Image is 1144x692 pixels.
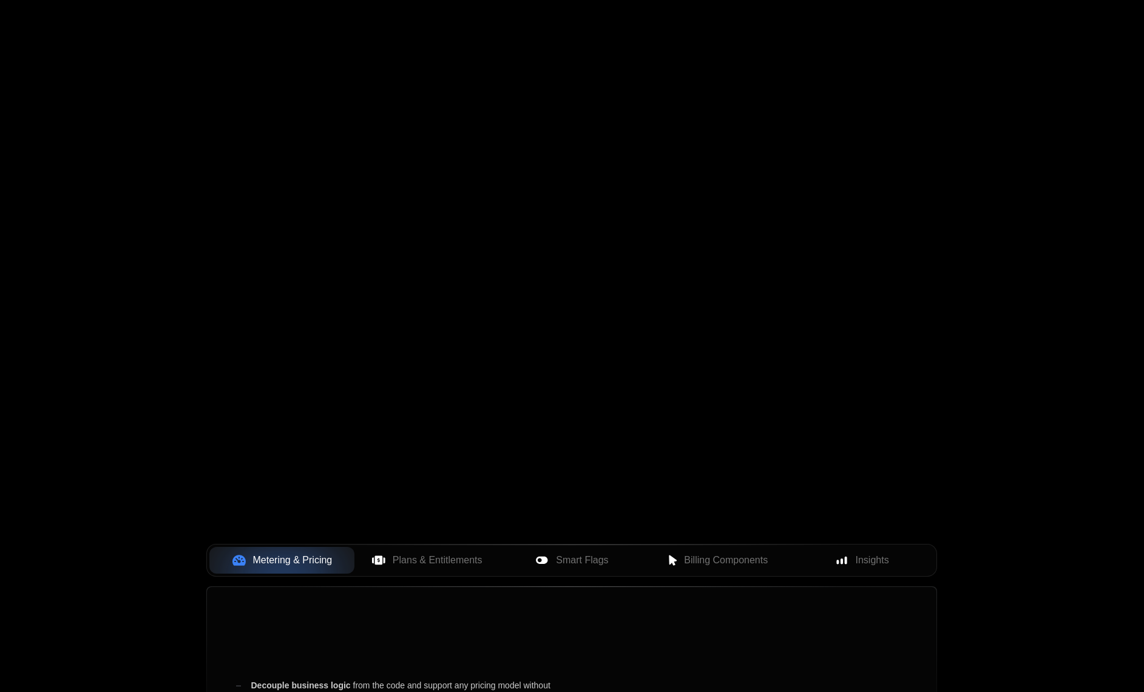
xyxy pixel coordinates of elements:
span: Decouple business logic [251,680,350,690]
span: Plans & Entitlements [393,553,482,568]
button: Smart Flags [499,547,645,574]
span: Billing Components [684,553,768,568]
button: Insights [790,547,935,574]
button: Metering & Pricing [209,547,354,574]
button: Plans & Entitlements [354,547,499,574]
span: Insights [856,553,889,568]
span: Metering & Pricing [253,553,333,568]
button: Billing Components [645,547,790,574]
span: Smart Flags [556,553,608,568]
